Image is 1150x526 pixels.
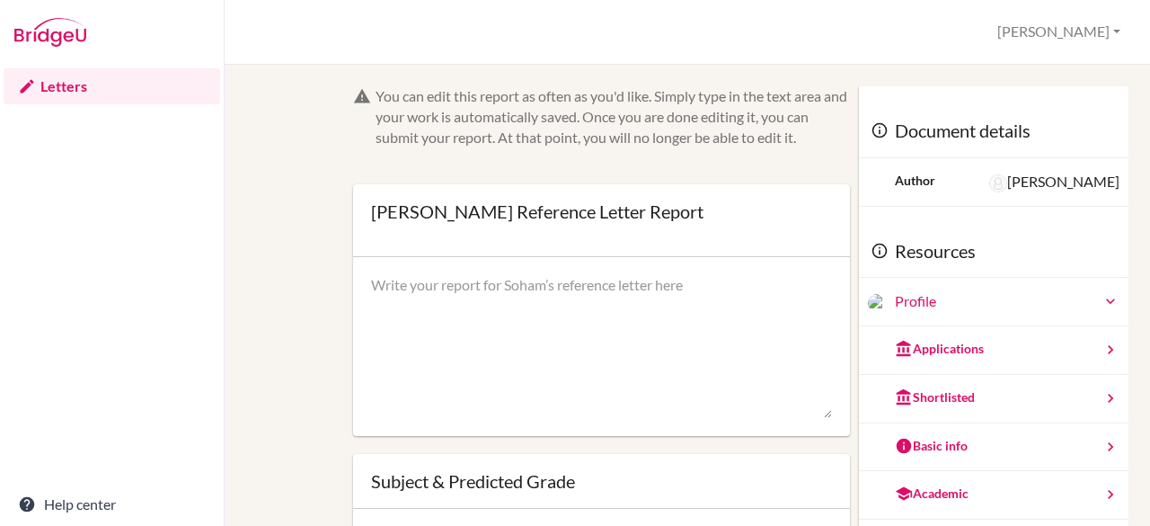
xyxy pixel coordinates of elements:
[859,423,1128,472] a: Basic info
[859,326,1128,375] a: Applications
[859,225,1128,279] div: Resources
[859,104,1128,158] div: Document details
[989,174,1007,192] img: Jessica Solomon
[989,172,1119,192] div: [PERSON_NAME]
[989,15,1128,49] button: [PERSON_NAME]
[859,375,1128,423] a: Shortlisted
[868,294,886,312] img: Soham Sanghvi
[895,388,975,406] div: Shortlisted
[376,86,851,148] div: You can edit this report as often as you'd like. Simply type in the text area and your work is au...
[895,291,1119,312] a: Profile
[14,18,86,47] img: Bridge-U
[371,472,833,490] div: Subject & Predicted Grade
[895,485,969,503] div: Academic
[895,340,984,358] div: Applications
[895,172,935,190] div: Author
[895,437,968,455] div: Basic info
[371,202,703,220] div: [PERSON_NAME] Reference Letter Report
[4,486,220,522] a: Help center
[4,68,220,104] a: Letters
[859,471,1128,520] a: Academic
